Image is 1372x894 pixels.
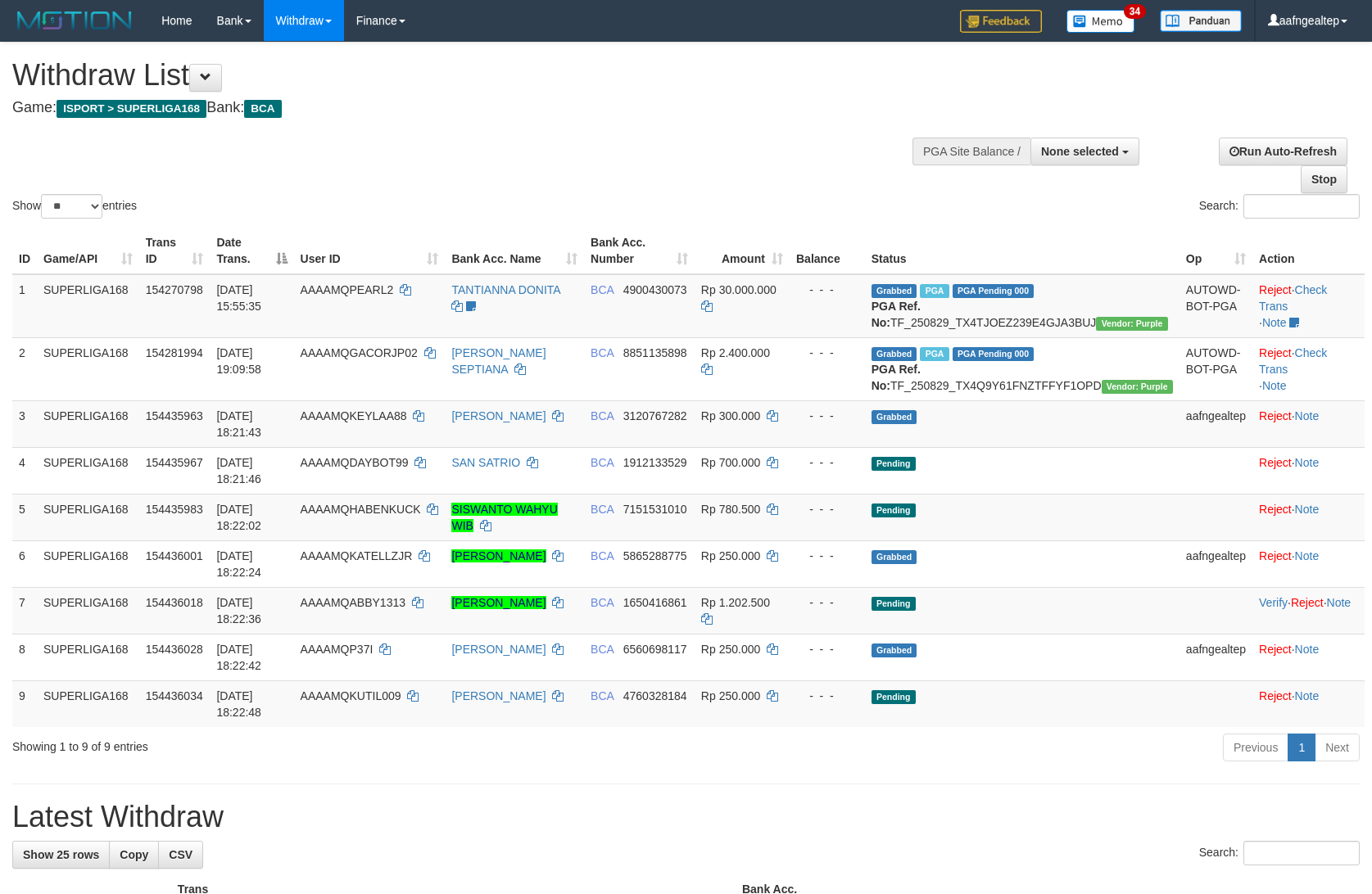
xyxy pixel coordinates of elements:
td: aafngealtep [1180,634,1252,680]
span: Grabbed [872,347,917,361]
th: Game/API: activate to sort column ascending [37,228,139,274]
span: [DATE] 18:22:48 [216,689,261,719]
a: Note [1262,379,1287,392]
label: Search: [1199,841,1360,865]
span: 154436034 [146,689,203,702]
a: Verify [1259,596,1288,609]
a: Reject [1259,283,1292,296]
span: AAAAMQKATELLZJR [301,549,413,562]
span: Pending [872,457,916,471]
span: Copy 1912133529 to clipboard [623,456,687,469]
td: SUPERLIGA168 [37,494,139,540]
td: SUPERLIGA168 [37,400,139,447]
td: 6 [12,540,37,587]
a: [PERSON_NAME] [451,689,546,702]
td: SUPERLIGA168 [37,274,139,338]
td: 4 [12,447,37,494]
span: Grabbed [872,284,917,298]
div: - - - [796,594,858,611]
span: Copy 1650416861 to clipboard [623,596,687,609]
span: [DATE] 18:22:24 [216,549,261,579]
td: AUTOWD-BOT-PGA [1180,274,1252,338]
td: · [1252,400,1365,447]
span: [DATE] 19:09:58 [216,346,261,376]
a: Reject [1259,456,1292,469]
span: Copy 8851135898 to clipboard [623,346,687,359]
td: · · [1252,274,1365,338]
img: panduan.png [1160,10,1242,32]
select: Showentries [41,194,102,219]
span: 34 [1124,4,1146,19]
td: SUPERLIGA168 [37,634,139,680]
span: None selected [1041,145,1119,158]
a: CSV [158,841,203,869]
h1: Withdraw List [12,59,899,92]
td: TF_250829_TX4TJOEZ239E4GJA3BUJ [865,274,1180,338]
span: Grabbed [872,643,917,657]
th: Action [1252,228,1365,274]
td: · · [1252,337,1365,400]
a: Note [1295,643,1320,656]
span: Rp 250.000 [701,643,760,656]
a: Note [1262,316,1287,329]
td: AUTOWD-BOT-PGA [1180,337,1252,400]
span: AAAAMQP37I [301,643,374,656]
h1: Latest Withdraw [12,801,1360,833]
span: 154436028 [146,643,203,656]
a: [PERSON_NAME] [451,409,546,422]
a: [PERSON_NAME] [451,643,546,656]
a: Reject [1259,689,1292,702]
span: BCA [591,456,614,469]
a: Reject [1259,503,1292,516]
span: 154435963 [146,409,203,422]
span: Vendor URL: https://trx4.1velocity.biz [1102,380,1173,394]
span: 154436001 [146,549,203,562]
a: Reject [1259,549,1292,562]
span: AAAAMQHABENKUCK [301,503,421,516]
span: AAAAMQDAYBOT99 [301,456,409,469]
span: Rp 250.000 [701,549,760,562]
span: BCA [591,549,614,562]
span: 154270798 [146,283,203,296]
td: · [1252,540,1365,587]
th: Bank Acc. Name: activate to sort column ascending [445,228,584,274]
span: Rp 1.202.500 [701,596,770,609]
a: Reject [1259,643,1292,656]
div: - - - [796,454,858,471]
span: AAAAMQKUTIL009 [301,689,401,702]
th: Balance [790,228,865,274]
span: PGA Pending [953,284,1035,298]
input: Search: [1243,841,1360,865]
td: aafngealtep [1180,400,1252,447]
img: Button%20Memo.svg [1066,10,1135,33]
span: BCA [591,503,614,516]
span: Rp 250.000 [701,689,760,702]
span: [DATE] 18:21:43 [216,409,261,439]
span: Copy 4900430073 to clipboard [623,283,687,296]
span: AAAAMQKEYLAA88 [301,409,407,422]
span: Pending [872,503,916,517]
span: BCA [591,596,614,609]
span: BCA [591,643,614,656]
span: 154435983 [146,503,203,516]
label: Show entries [12,194,137,219]
a: Previous [1223,734,1288,761]
span: Pending [872,597,916,611]
label: Search: [1199,194,1360,219]
a: Note [1295,503,1320,516]
span: AAAAMQGACORJP02 [301,346,418,359]
img: MOTION_logo.png [12,8,137,33]
span: Copy 3120767282 to clipboard [623,409,687,422]
div: - - - [796,548,858,564]
a: SAN SATRIO [451,456,520,469]
td: 2 [12,337,37,400]
a: Note [1295,689,1320,702]
span: [DATE] 15:55:35 [216,283,261,313]
div: - - - [796,408,858,424]
th: Amount: activate to sort column ascending [695,228,790,274]
a: SISWANTO WAHYU WIB [451,503,557,532]
div: - - - [796,345,858,361]
span: BCA [591,283,614,296]
div: PGA Site Balance / [912,138,1030,165]
a: Copy [109,841,159,869]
